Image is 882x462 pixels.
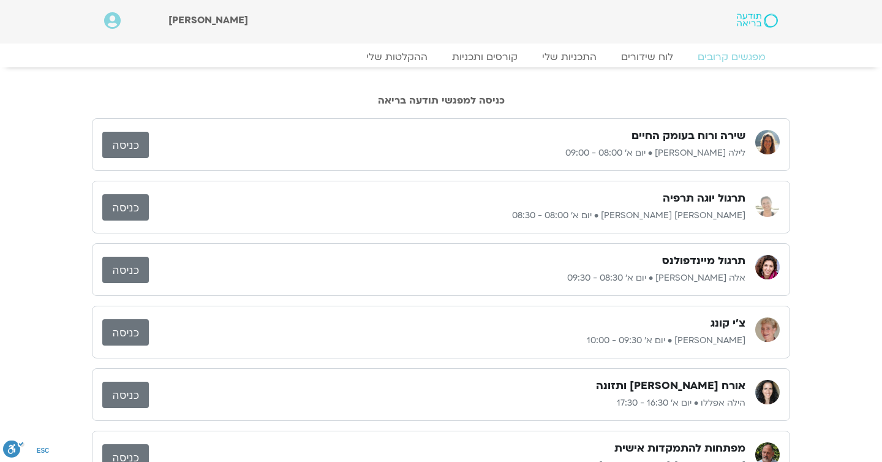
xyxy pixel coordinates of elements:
img: חני שלם [755,317,780,342]
a: כניסה [102,194,149,221]
a: קורסים ותכניות [440,51,530,63]
p: לילה [PERSON_NAME] • יום א׳ 08:00 - 09:00 [149,146,745,161]
a: מפגשים קרובים [685,51,778,63]
img: אלה טולנאי [755,255,780,279]
a: התכניות שלי [530,51,609,63]
img: סיגל כהן [755,192,780,217]
a: לוח שידורים [609,51,685,63]
h3: תרגול יוגה תרפיה [663,191,745,206]
h3: מפתחות להתמקדות אישית [614,441,745,456]
a: ההקלטות שלי [354,51,440,63]
a: כניסה [102,257,149,283]
img: לילה קמחי [755,130,780,154]
h3: צ'י קונג [710,316,745,331]
h2: כניסה למפגשי תודעה בריאה [92,95,790,106]
h3: אורח [PERSON_NAME] ותזונה [596,379,745,393]
a: כניסה [102,132,149,158]
p: הילה אפללו • יום א׳ 16:30 - 17:30 [149,396,745,411]
h3: שירה ורוח בעומק החיים [631,129,745,143]
h3: תרגול מיינדפולנס [662,254,745,268]
nav: Menu [104,51,778,63]
a: כניסה [102,319,149,346]
a: כניסה [102,382,149,408]
p: אלה [PERSON_NAME] • יום א׳ 08:30 - 09:30 [149,271,745,286]
p: [PERSON_NAME] • יום א׳ 09:30 - 10:00 [149,333,745,348]
img: הילה אפללו [755,380,780,404]
p: [PERSON_NAME] [PERSON_NAME] • יום א׳ 08:00 - 08:30 [149,208,745,223]
span: [PERSON_NAME] [168,13,248,27]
